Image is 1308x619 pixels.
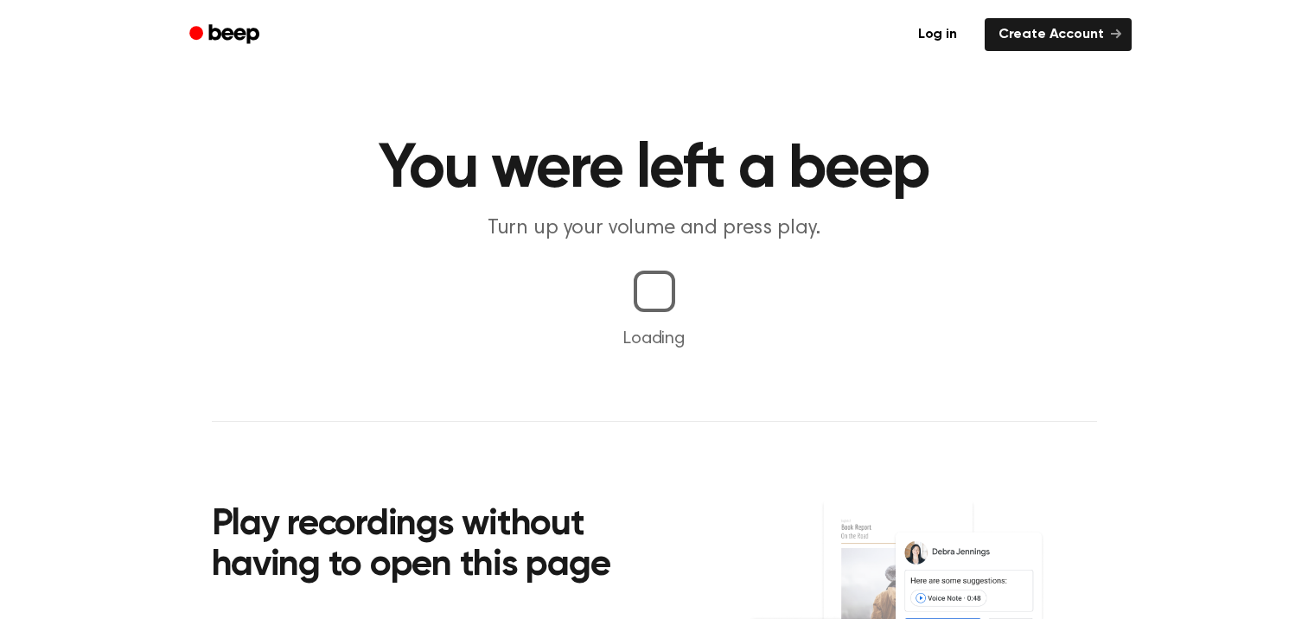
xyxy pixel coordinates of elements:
a: Create Account [985,18,1132,51]
a: Beep [177,18,275,52]
p: Turn up your volume and press play. [322,214,986,243]
h1: You were left a beep [212,138,1097,201]
a: Log in [901,15,974,54]
p: Loading [21,326,1287,352]
h2: Play recordings without having to open this page [212,505,678,587]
